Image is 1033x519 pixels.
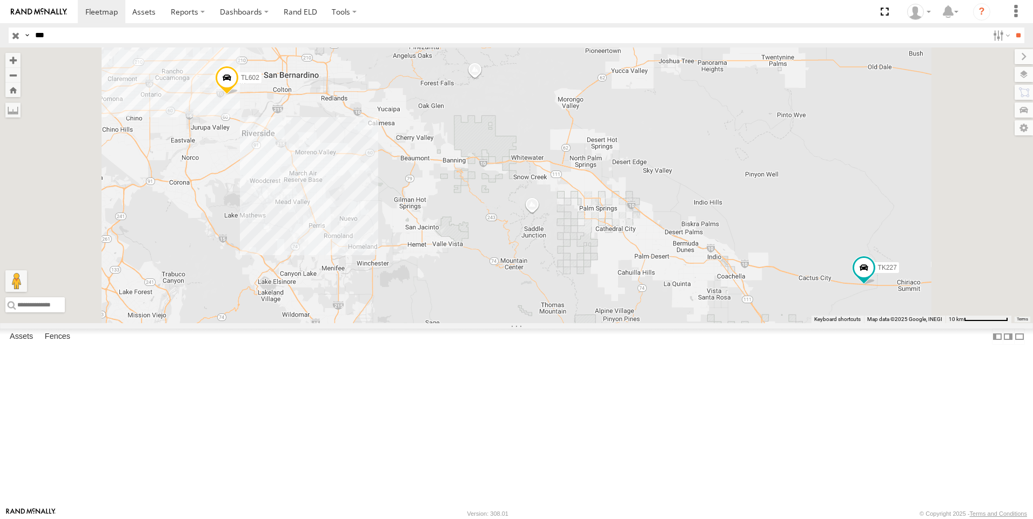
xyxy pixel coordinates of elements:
button: Map Scale: 10 km per 78 pixels [945,316,1011,323]
i: ? [973,3,990,21]
span: TL602 [241,73,259,81]
label: Measure [5,103,21,118]
button: Zoom out [5,67,21,83]
label: Search Query [23,28,31,43]
button: Keyboard shortcuts [814,316,861,323]
label: Dock Summary Table to the Left [992,329,1003,344]
label: Fences [39,329,76,344]
button: Drag Pegman onto the map to open Street View [5,270,27,292]
label: Hide Summary Table [1014,329,1025,344]
button: Zoom Home [5,83,21,97]
a: Visit our Website [6,508,56,519]
span: 10 km [949,316,964,322]
img: rand-logo.svg [11,8,67,16]
label: Dock Summary Table to the Right [1003,329,1014,344]
div: © Copyright 2025 - [920,510,1027,517]
button: Zoom in [5,53,21,67]
label: Assets [4,329,38,344]
label: Search Filter Options [989,28,1012,43]
span: TK227 [878,264,897,271]
label: Map Settings [1015,120,1033,135]
div: Norma Casillas [903,4,935,20]
span: Map data ©2025 Google, INEGI [867,316,942,322]
div: Version: 308.01 [467,510,508,517]
a: Terms and Conditions [970,510,1027,517]
a: Terms (opens in new tab) [1017,317,1028,322]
